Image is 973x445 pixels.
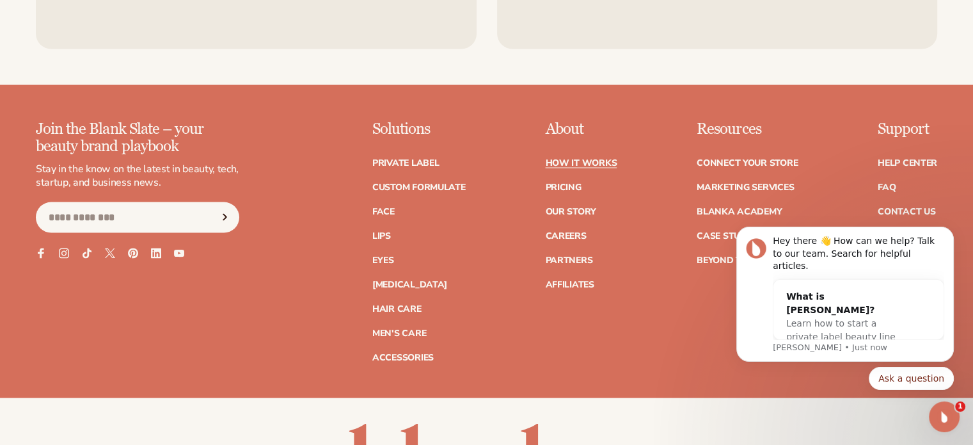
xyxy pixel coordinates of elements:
[878,183,896,192] a: FAQ
[372,121,466,138] p: Solutions
[372,353,434,362] a: Accessories
[929,401,960,432] iframe: Intercom live chat
[545,256,592,265] a: Partners
[545,280,594,289] a: Affiliates
[878,159,937,168] a: Help Center
[545,207,596,216] a: Our Story
[36,121,239,155] p: Join the Blank Slate – your beauty brand playbook
[545,159,617,168] a: How It Works
[545,121,617,138] p: About
[955,401,965,412] span: 1
[372,232,391,241] a: Lips
[372,256,394,265] a: Eyes
[697,207,782,216] a: Blanka Academy
[697,159,798,168] a: Connect your store
[372,207,395,216] a: Face
[545,232,586,241] a: Careers
[878,121,937,138] p: Support
[697,232,760,241] a: Case Studies
[372,183,466,192] a: Custom formulate
[36,163,239,190] p: Stay in the know on the latest in beauty, tech, startup, and business news.
[372,305,421,314] a: Hair Care
[545,183,581,192] a: Pricing
[372,329,426,338] a: Men's Care
[697,121,798,138] p: Resources
[697,183,794,192] a: Marketing services
[210,202,239,233] button: Subscribe
[372,280,447,289] a: [MEDICAL_DATA]
[717,197,973,410] iframe: Intercom notifications message
[372,159,439,168] a: Private label
[697,256,789,265] a: Beyond the brand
